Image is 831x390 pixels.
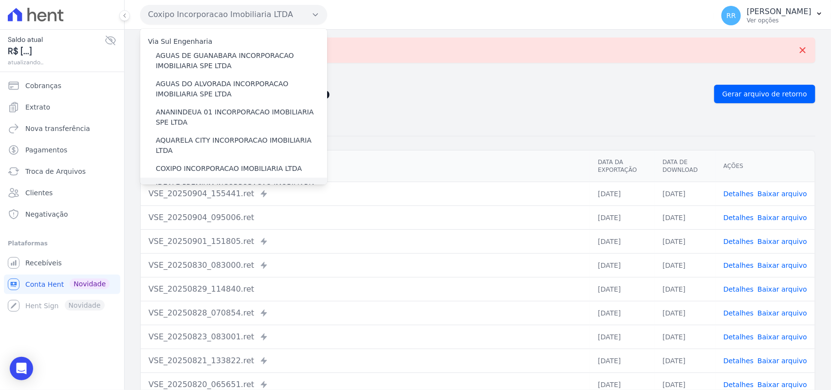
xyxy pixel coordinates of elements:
button: Coxipo Incorporacao Imobiliaria LTDA [140,5,327,24]
span: atualizando... [8,58,105,67]
div: VSE_20250829_114840.ret [148,283,582,295]
a: Detalhes [723,333,754,341]
button: RR [PERSON_NAME] Ver opções [714,2,831,29]
label: AGUAS DO ALVORADA INCORPORACAO IMOBILIARIA SPE LTDA [156,79,327,99]
a: Baixar arquivo [757,357,807,365]
div: Open Intercom Messenger [10,357,33,380]
span: Novidade [70,279,110,289]
label: Via Sul Engenharia [148,37,212,45]
td: [DATE] [590,277,655,301]
a: Baixar arquivo [757,309,807,317]
td: [DATE] [655,253,716,277]
a: Baixar arquivo [757,381,807,389]
td: [DATE] [590,205,655,229]
td: [DATE] [590,182,655,205]
a: Baixar arquivo [757,214,807,222]
a: Detalhes [723,357,754,365]
div: Plataformas [8,238,116,249]
th: Arquivo [141,150,590,182]
a: Baixar arquivo [757,261,807,269]
span: R$ [...] [8,45,105,58]
td: [DATE] [655,301,716,325]
label: IDEALE PREMIUM INCORPORACAO IMOBILIARIA LTDA [156,182,327,202]
th: Ações [716,150,815,182]
a: Detalhes [723,285,754,293]
a: Extrato [4,97,120,117]
a: Cobranças [4,76,120,95]
label: AGUAS DE GUANABARA INCORPORACAO IMOBILIARIA SPE LTDA [156,51,327,71]
div: VSE_20250821_133822.ret [148,355,582,367]
label: AQUARELA CITY INCORPORACAO IMOBILIARIA LTDA [156,135,327,156]
a: Detalhes [723,214,754,222]
a: Clientes [4,183,120,203]
label: COXIPO INCORPORACAO IMOBILIARIA LTDA [156,164,302,174]
p: Ver opções [747,17,812,24]
td: [DATE] [590,253,655,277]
a: Baixar arquivo [757,190,807,198]
td: [DATE] [590,301,655,325]
span: Saldo atual [8,35,105,45]
td: [DATE] [590,229,655,253]
a: Gerar arquivo de retorno [714,85,815,103]
span: Cobranças [25,81,61,91]
a: Baixar arquivo [757,333,807,341]
nav: Breadcrumb [140,71,815,81]
span: Conta Hent [25,279,64,289]
span: Negativação [25,209,68,219]
a: Pagamentos [4,140,120,160]
span: RR [726,12,736,19]
a: Detalhes [723,190,754,198]
p: [PERSON_NAME] [747,7,812,17]
th: Data de Download [655,150,716,182]
span: Extrato [25,102,50,112]
a: Recebíveis [4,253,120,273]
a: Nova transferência [4,119,120,138]
label: ANANINDEUA 01 INCORPORACAO IMOBILIARIA SPE LTDA [156,107,327,128]
span: Gerar arquivo de retorno [722,89,807,99]
td: [DATE] [655,277,716,301]
a: Detalhes [723,381,754,389]
h2: Exportações de Retorno [140,87,706,101]
span: Clientes [25,188,53,198]
a: Detalhes [723,261,754,269]
span: Nova transferência [25,124,90,133]
a: Conta Hent Novidade [4,275,120,294]
td: [DATE] [655,229,716,253]
td: [DATE] [655,325,716,349]
th: Data da Exportação [590,150,655,182]
td: [DATE] [590,349,655,372]
div: VSE_20250904_155441.ret [148,188,582,200]
a: Detalhes [723,238,754,245]
div: VSE_20250828_070854.ret [148,307,582,319]
span: Recebíveis [25,258,62,268]
div: VSE_20250830_083000.ret [148,260,582,271]
td: [DATE] [655,182,716,205]
nav: Sidebar [8,76,116,316]
td: [DATE] [655,349,716,372]
a: Detalhes [723,309,754,317]
td: [DATE] [655,205,716,229]
a: Negativação [4,204,120,224]
a: Baixar arquivo [757,285,807,293]
div: VSE_20250901_151805.ret [148,236,582,247]
a: Troca de Arquivos [4,162,120,181]
td: [DATE] [590,325,655,349]
span: Pagamentos [25,145,67,155]
div: VSE_20250823_083001.ret [148,331,582,343]
span: Troca de Arquivos [25,167,86,176]
a: Baixar arquivo [757,238,807,245]
div: VSE_20250904_095006.ret [148,212,582,223]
